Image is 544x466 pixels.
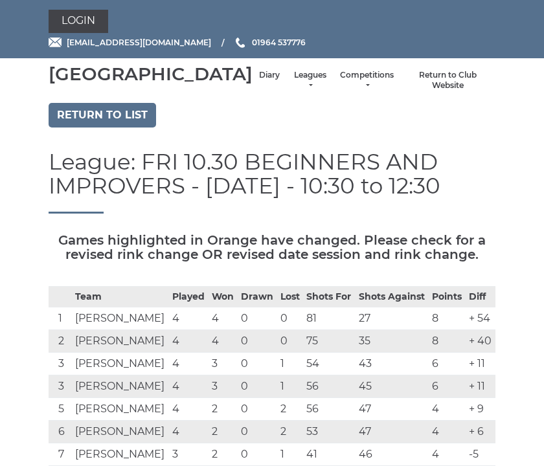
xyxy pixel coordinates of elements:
[238,420,277,443] td: 0
[356,352,429,375] td: 43
[277,375,304,397] td: 1
[429,443,466,465] td: 4
[429,352,466,375] td: 6
[277,307,304,329] td: 0
[303,352,355,375] td: 54
[277,397,304,420] td: 2
[169,307,209,329] td: 4
[466,443,495,465] td: -5
[169,375,209,397] td: 4
[303,286,355,307] th: Shots For
[252,38,306,47] span: 01964 537776
[72,397,169,420] td: [PERSON_NAME]
[49,233,495,261] h5: Games highlighted in Orange have changed. Please check for a revised rink change OR revised date ...
[356,286,429,307] th: Shots Against
[209,420,238,443] td: 2
[209,352,238,375] td: 3
[356,397,429,420] td: 47
[466,420,495,443] td: + 6
[49,64,253,84] div: [GEOGRAPHIC_DATA]
[49,307,72,329] td: 1
[49,10,108,33] a: Login
[209,329,238,352] td: 4
[277,286,304,307] th: Lost
[303,375,355,397] td: 56
[169,352,209,375] td: 4
[303,307,355,329] td: 81
[72,443,169,465] td: [PERSON_NAME]
[169,420,209,443] td: 4
[238,352,277,375] td: 0
[209,375,238,397] td: 3
[238,397,277,420] td: 0
[72,375,169,397] td: [PERSON_NAME]
[277,420,304,443] td: 2
[49,443,72,465] td: 7
[72,352,169,375] td: [PERSON_NAME]
[49,420,72,443] td: 6
[466,329,495,352] td: + 40
[72,329,169,352] td: [PERSON_NAME]
[429,329,466,352] td: 8
[356,420,429,443] td: 47
[72,420,169,443] td: [PERSON_NAME]
[277,443,304,465] td: 1
[466,352,495,375] td: + 11
[234,36,306,49] a: Phone us 01964 537776
[303,420,355,443] td: 53
[466,397,495,420] td: + 9
[209,443,238,465] td: 2
[49,36,211,49] a: Email [EMAIL_ADDRESS][DOMAIN_NAME]
[429,397,466,420] td: 4
[49,38,62,47] img: Email
[49,397,72,420] td: 5
[72,307,169,329] td: [PERSON_NAME]
[209,307,238,329] td: 4
[303,397,355,420] td: 56
[466,307,495,329] td: + 54
[49,103,156,128] a: Return to list
[49,352,72,375] td: 3
[303,329,355,352] td: 75
[236,38,245,48] img: Phone us
[209,286,238,307] th: Won
[429,307,466,329] td: 8
[49,375,72,397] td: 3
[407,70,489,91] a: Return to Club Website
[277,329,304,352] td: 0
[169,443,209,465] td: 3
[429,286,466,307] th: Points
[238,443,277,465] td: 0
[303,443,355,465] td: 41
[72,286,169,307] th: Team
[356,443,429,465] td: 46
[169,329,209,352] td: 4
[356,329,429,352] td: 35
[429,375,466,397] td: 6
[238,307,277,329] td: 0
[238,375,277,397] td: 0
[356,375,429,397] td: 45
[293,70,327,91] a: Leagues
[340,70,394,91] a: Competitions
[169,286,209,307] th: Played
[49,150,495,214] h1: League: FRI 10.30 BEGINNERS AND IMPROVERS - [DATE] - 10:30 to 12:30
[277,352,304,375] td: 1
[259,70,280,81] a: Diary
[209,397,238,420] td: 2
[238,329,277,352] td: 0
[356,307,429,329] td: 27
[466,375,495,397] td: + 11
[49,329,72,352] td: 2
[466,286,495,307] th: Diff
[238,286,277,307] th: Drawn
[67,38,211,47] span: [EMAIL_ADDRESS][DOMAIN_NAME]
[429,420,466,443] td: 4
[169,397,209,420] td: 4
